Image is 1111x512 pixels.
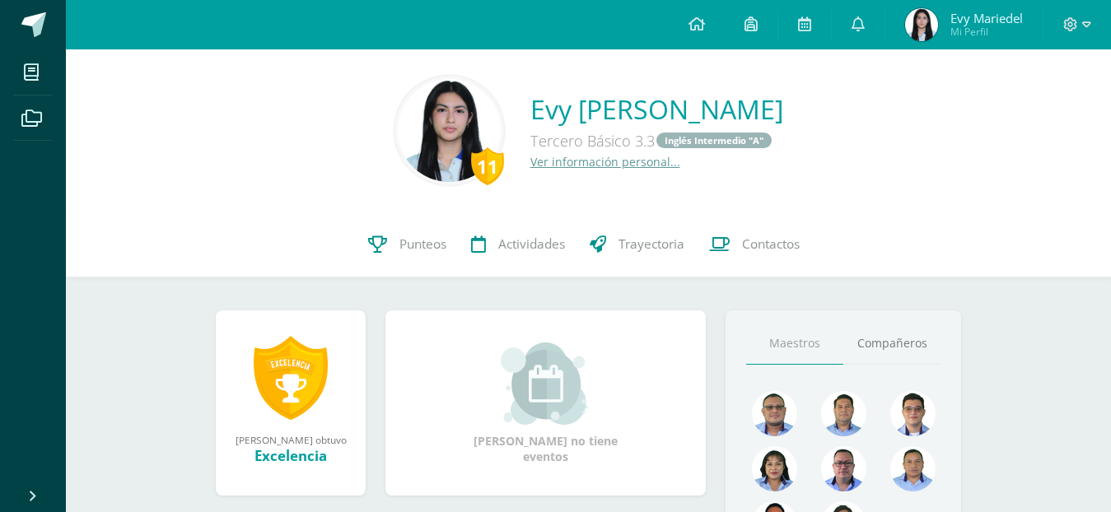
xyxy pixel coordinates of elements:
[577,212,697,277] a: Trayectoria
[530,91,783,127] a: Evy [PERSON_NAME]
[232,446,349,465] div: Excelencia
[950,10,1023,26] span: Evy Mariedel
[498,235,565,253] span: Actividades
[752,391,797,436] img: 99962f3fa423c9b8099341731b303440.png
[464,342,628,464] div: [PERSON_NAME] no tiene eventos
[530,154,680,170] a: Ver información personal...
[398,79,501,182] img: 2519bb5b623d6e1cc384359065af4c2c.png
[530,127,783,154] div: Tercero Básico 3.3
[905,8,938,41] img: d48f2080236f4546744db889f6c7a1da.png
[890,446,936,491] img: 2efff582389d69505e60b50fc6d5bd41.png
[746,323,843,365] a: Maestros
[890,391,936,436] img: 6e6edff8e5b1d60e1b79b3df59dca1c4.png
[843,323,941,365] a: Compañeros
[742,235,800,253] span: Contactos
[501,342,591,425] img: event_small.png
[399,235,446,253] span: Punteos
[232,433,349,446] div: [PERSON_NAME] obtuvo
[752,446,797,491] img: 371adb901e00c108b455316ee4864f9b.png
[697,212,812,277] a: Contactos
[821,446,866,491] img: 30ea9b988cec0d4945cca02c4e803e5a.png
[821,391,866,436] img: 2ac039123ac5bd71a02663c3aa063ac8.png
[950,25,1023,39] span: Mi Perfil
[471,147,504,185] div: 11
[656,133,772,148] a: Inglés Intermedio "A"
[619,235,684,253] span: Trayectoria
[459,212,577,277] a: Actividades
[356,212,459,277] a: Punteos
